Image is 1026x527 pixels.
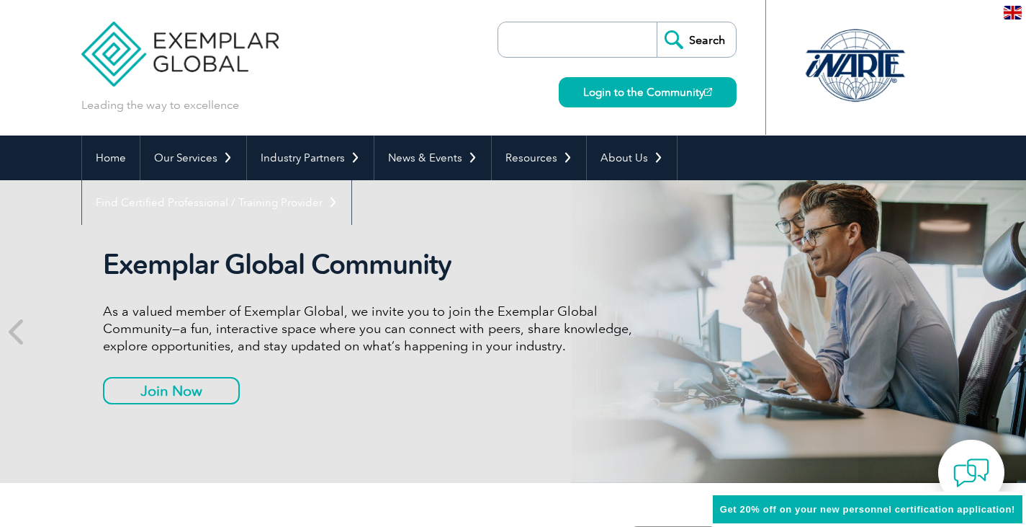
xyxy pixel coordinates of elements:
[374,136,491,180] a: News & Events
[704,88,712,96] img: open_square.png
[559,77,737,107] a: Login to the Community
[1004,6,1022,19] img: en
[953,455,989,491] img: contact-chat.png
[140,136,246,180] a: Our Services
[657,22,736,57] input: Search
[103,303,643,355] p: As a valued member of Exemplar Global, we invite you to join the Exemplar Global Community—a fun,...
[103,377,240,404] a: Join Now
[82,180,351,225] a: Find Certified Professional / Training Provider
[587,136,677,180] a: About Us
[103,248,643,281] h2: Exemplar Global Community
[492,136,586,180] a: Resources
[247,136,374,180] a: Industry Partners
[81,97,239,113] p: Leading the way to excellence
[82,136,140,180] a: Home
[720,504,1015,515] span: Get 20% off on your new personnel certification application!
